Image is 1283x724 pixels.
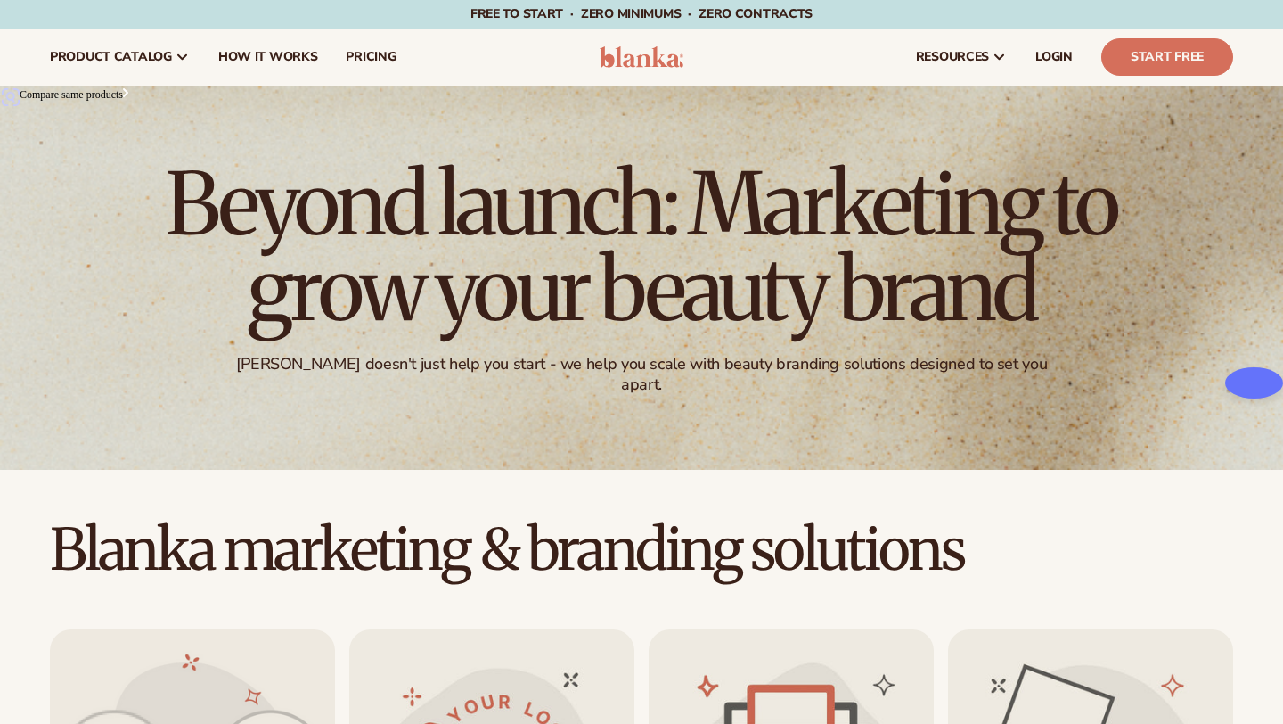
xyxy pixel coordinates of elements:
a: Start Free [1101,38,1233,76]
span: product catalog [50,50,172,64]
span: resources [916,50,989,64]
img: Sc04c7ecdac3c49e6a1b19c987a4e3931O.png [123,88,128,97]
a: product catalog [36,29,204,86]
span: Free to start · ZERO minimums · ZERO contracts [470,5,813,22]
span: pricing [346,50,396,64]
div: [PERSON_NAME] doesn't just help you start - we help you scale with beauty branding solutions desi... [224,354,1060,396]
a: resources [902,29,1021,86]
img: logo [600,46,684,68]
h1: Beyond launch: Marketing to grow your beauty brand [151,161,1132,333]
span: LOGIN [1035,50,1073,64]
span: Compare same products [20,88,123,106]
a: How It Works [204,29,332,86]
a: pricing [331,29,410,86]
span: How It Works [218,50,318,64]
a: LOGIN [1021,29,1087,86]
